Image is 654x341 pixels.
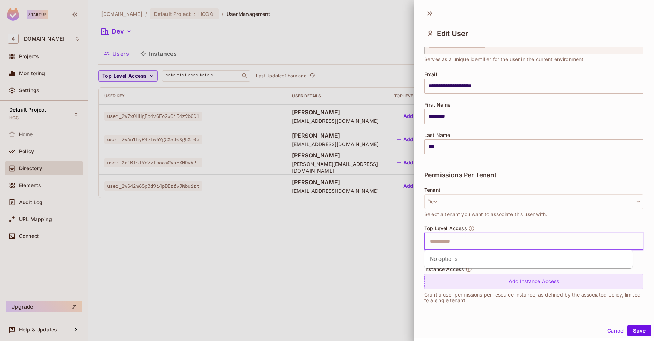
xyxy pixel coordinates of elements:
[424,250,633,268] div: No options
[424,210,547,218] span: Select a tenant you want to associate this user with.
[424,72,437,77] span: Email
[424,226,467,231] span: Top Level Access
[437,29,468,38] span: Edit User
[424,172,496,179] span: Permissions Per Tenant
[640,240,641,242] button: Close
[424,292,643,303] p: Grant a user permissions per resource instance, as defined by the associated policy, limited to a...
[424,132,450,138] span: Last Name
[424,187,440,193] span: Tenant
[424,102,451,108] span: First Name
[424,267,464,272] span: Instance Access
[424,274,643,289] div: Add Instance Access
[627,325,651,336] button: Save
[424,194,643,209] button: Dev
[605,325,627,336] button: Cancel
[424,55,585,63] span: Serves as a unique identifier for the user in the current environment.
